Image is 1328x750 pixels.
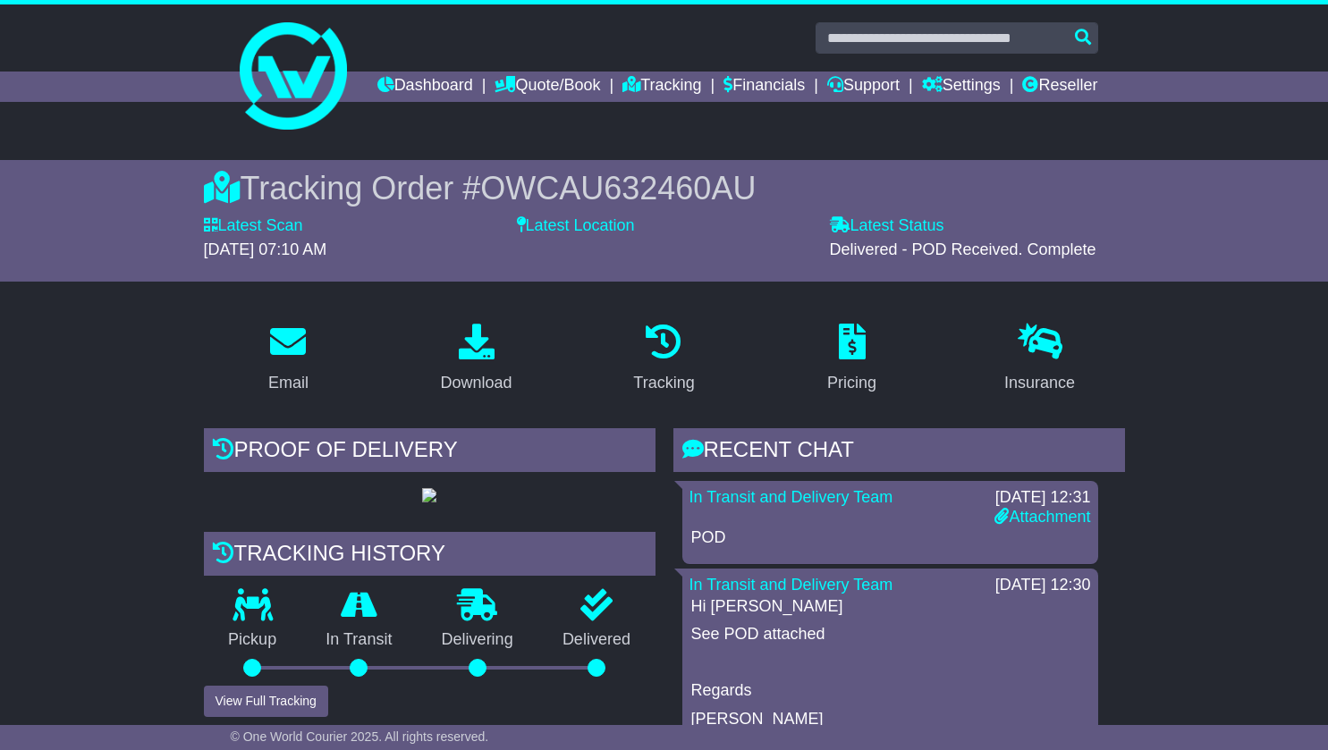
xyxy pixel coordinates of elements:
a: Dashboard [377,72,473,102]
p: Hi [PERSON_NAME] [691,597,1089,617]
a: In Transit and Delivery Team [689,576,893,594]
a: In Transit and Delivery Team [689,488,893,506]
div: RECENT CHAT [673,428,1125,476]
div: Proof of Delivery [204,428,656,476]
div: [DATE] 12:30 [995,576,1091,595]
a: Tracking [622,72,701,102]
div: Tracking Order # [204,169,1125,207]
div: [DATE] 12:31 [994,488,1090,508]
div: Insurance [1004,371,1075,395]
span: © One World Courier 2025. All rights reserved. [231,729,489,744]
img: GetPodImage [422,488,436,502]
label: Latest Location [517,216,635,236]
a: Support [827,72,900,102]
p: [PERSON_NAME] [691,710,1089,729]
p: See POD attached [691,625,1089,645]
span: OWCAU632460AU [480,170,756,206]
a: Financials [723,72,805,102]
a: Email [257,317,320,401]
div: Email [268,371,309,395]
div: Pricing [827,371,876,395]
a: Tracking [622,317,706,401]
a: Download [428,317,523,401]
label: Latest Scan [204,216,303,236]
p: Delivering [417,630,537,650]
a: Quote/Book [495,72,600,102]
button: View Full Tracking [204,686,328,717]
span: Delivered - POD Received. Complete [830,240,1096,258]
a: Insurance [993,317,1087,401]
a: Settings [922,72,1001,102]
a: Attachment [994,508,1090,526]
div: Tracking [633,371,694,395]
p: In Transit [301,630,417,650]
p: Pickup [204,630,301,650]
label: Latest Status [830,216,944,236]
p: Regards [691,681,1089,701]
div: Tracking history [204,532,656,580]
span: [DATE] 07:10 AM [204,240,327,258]
div: Download [440,371,512,395]
a: Pricing [816,317,888,401]
p: Delivered [537,630,655,650]
a: Reseller [1022,72,1097,102]
p: POD [691,528,1089,548]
